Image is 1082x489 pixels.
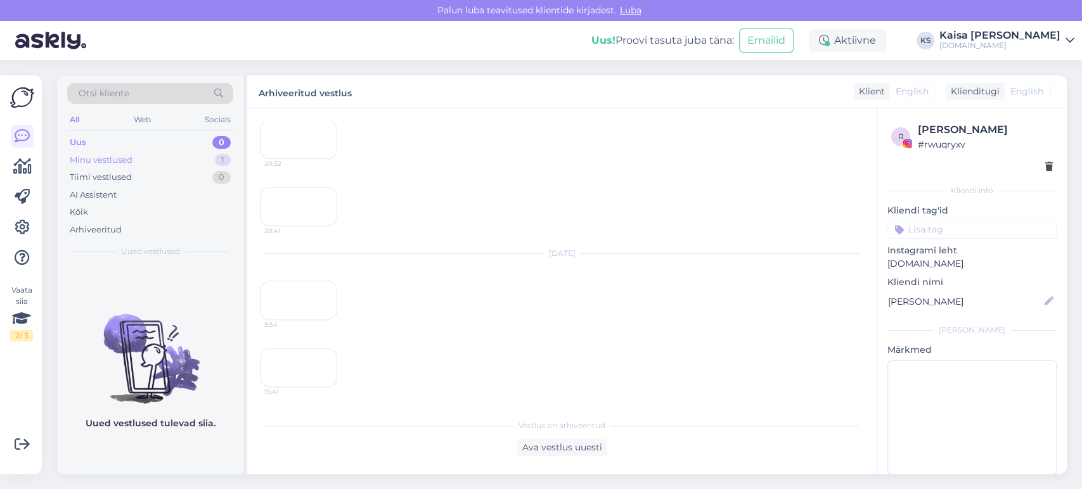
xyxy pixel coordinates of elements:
[946,85,1000,98] div: Klienditugi
[887,257,1057,270] p: [DOMAIN_NAME]
[259,83,352,100] label: Arhiveeritud vestlus
[67,111,82,128] div: All
[887,343,1057,357] p: Märkmed
[939,30,1060,41] div: Kaisa [PERSON_NAME]
[70,136,86,149] div: Uus
[887,204,1057,217] p: Kliendi tag'id
[887,244,1057,257] p: Instagrami leht
[212,136,231,149] div: 0
[888,295,1042,308] input: Lisa nimi
[616,4,645,16] span: Luba
[939,41,1060,51] div: [DOMAIN_NAME]
[918,137,1053,151] div: # rwuqryxv
[264,320,312,329] span: 9:54
[896,85,929,98] span: English
[939,30,1074,51] a: Kaisa [PERSON_NAME][DOMAIN_NAME]
[739,29,794,53] button: Emailid
[70,224,122,236] div: Arhiveeritud
[854,85,885,98] div: Klient
[70,189,117,201] div: AI Assistent
[887,185,1057,196] div: Kliendi info
[70,171,132,184] div: Tiimi vestlused
[260,248,864,259] div: [DATE]
[10,330,33,341] div: 2 / 3
[131,111,153,128] div: Web
[212,171,231,184] div: 0
[121,246,180,257] span: Uued vestlused
[918,122,1053,137] div: [PERSON_NAME]
[1010,85,1043,98] span: English
[10,284,33,341] div: Vaata siia
[79,87,129,100] span: Otsi kliente
[10,86,34,110] img: Askly Logo
[518,420,605,431] span: Vestlus on arhiveeritud
[215,154,231,167] div: 1
[887,324,1057,336] div: [PERSON_NAME]
[264,226,312,236] span: 20:41
[264,387,312,397] span: 15:41
[887,220,1057,239] input: Lisa tag
[70,154,132,167] div: Minu vestlused
[70,206,88,219] div: Kõik
[591,33,734,48] div: Proovi tasuta juba täna:
[898,132,904,141] span: r
[86,417,216,430] p: Uued vestlused tulevad siia.
[264,159,312,168] span: 20:32
[887,276,1057,289] p: Kliendi nimi
[202,111,233,128] div: Socials
[591,34,615,46] b: Uus!
[917,32,934,49] div: KS
[809,29,886,52] div: Aktiivne
[57,291,243,405] img: No chats
[517,439,607,456] div: Ava vestlus uuesti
